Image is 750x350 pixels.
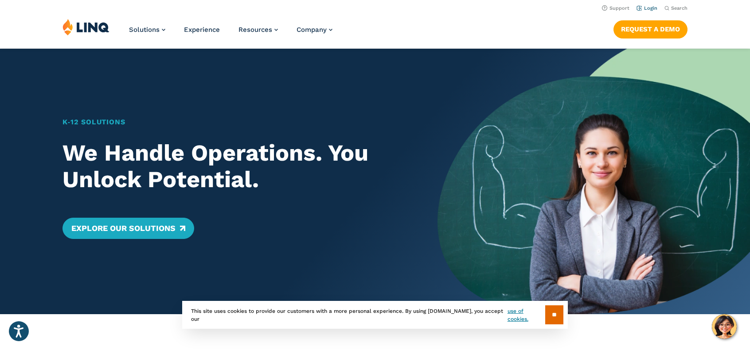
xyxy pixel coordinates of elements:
nav: Primary Navigation [129,19,332,48]
span: Solutions [129,26,160,34]
span: Company [297,26,327,34]
button: Hello, have a question? Let’s chat. [712,314,737,339]
span: Search [671,5,687,11]
a: Request a Demo [613,20,687,38]
h1: K‑12 Solutions [62,117,407,127]
span: Resources [238,26,272,34]
button: Open Search Bar [664,5,687,12]
nav: Button Navigation [613,19,687,38]
a: Solutions [129,26,165,34]
a: Company [297,26,332,34]
a: use of cookies. [508,307,545,323]
a: Experience [184,26,220,34]
a: Explore Our Solutions [62,218,194,239]
img: LINQ | K‑12 Software [62,19,109,35]
div: This site uses cookies to provide our customers with a more personal experience. By using [DOMAIN... [182,301,568,329]
a: Login [637,5,657,11]
img: Home Banner [437,49,750,314]
h2: We Handle Operations. You Unlock Potential. [62,140,407,193]
a: Resources [238,26,278,34]
a: Support [602,5,629,11]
